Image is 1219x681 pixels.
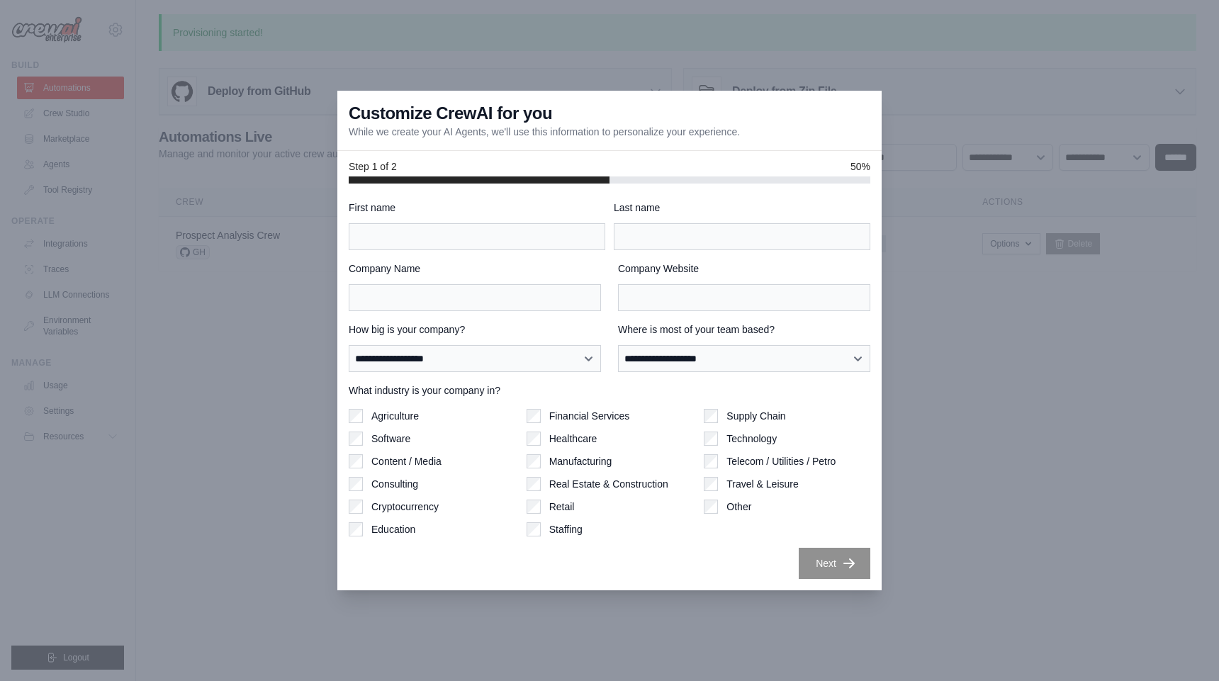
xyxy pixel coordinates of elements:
[371,432,410,446] label: Software
[349,383,870,398] label: What industry is your company in?
[726,477,798,491] label: Travel & Leisure
[371,522,415,536] label: Education
[549,522,583,536] label: Staffing
[618,322,870,337] label: Where is most of your team based?
[349,159,397,174] span: Step 1 of 2
[549,500,575,514] label: Retail
[618,261,870,276] label: Company Website
[371,500,439,514] label: Cryptocurrency
[726,432,777,446] label: Technology
[371,477,418,491] label: Consulting
[349,102,552,125] h3: Customize CrewAI for you
[349,322,601,337] label: How big is your company?
[799,548,870,579] button: Next
[349,261,601,276] label: Company Name
[850,159,870,174] span: 50%
[726,409,785,423] label: Supply Chain
[726,500,751,514] label: Other
[614,201,870,215] label: Last name
[549,432,597,446] label: Healthcare
[349,201,605,215] label: First name
[371,409,419,423] label: Agriculture
[549,454,612,468] label: Manufacturing
[549,477,668,491] label: Real Estate & Construction
[349,125,740,139] p: While we create your AI Agents, we'll use this information to personalize your experience.
[726,454,836,468] label: Telecom / Utilities / Petro
[549,409,630,423] label: Financial Services
[371,454,442,468] label: Content / Media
